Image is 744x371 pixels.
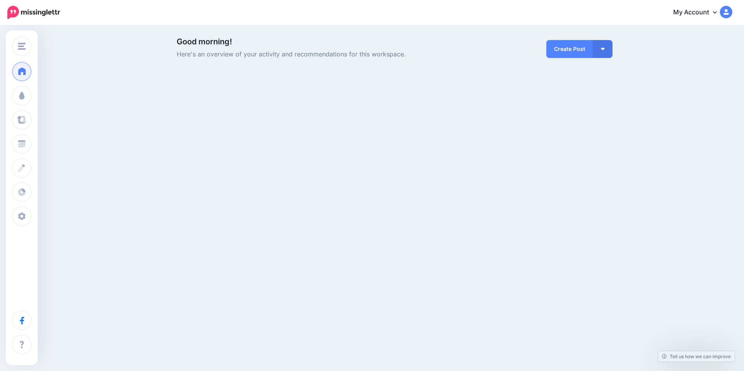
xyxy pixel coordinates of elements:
a: Tell us how we can improve [658,351,735,362]
a: My Account [665,3,732,22]
a: Create Post [546,40,593,58]
span: Here's an overview of your activity and recommendations for this workspace. [177,49,463,59]
img: arrow-down-white.png [601,48,605,50]
img: Missinglettr [7,6,60,19]
img: menu.png [18,43,26,50]
span: Good morning! [177,37,232,46]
